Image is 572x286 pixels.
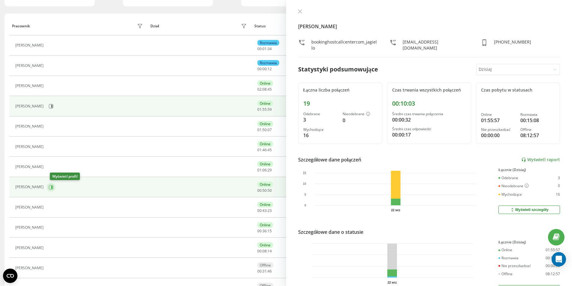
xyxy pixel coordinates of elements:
div: Online [257,182,273,187]
div: 00:00:17 [392,131,466,138]
div: 00:00:00 [546,264,560,268]
div: [PERSON_NAME] [15,104,45,108]
div: : : [257,269,272,273]
div: Online [257,141,273,147]
div: Nie przeszkadzać [481,128,516,132]
span: 23 [268,208,272,213]
span: 50 [262,127,267,132]
span: 45 [268,147,272,152]
text: 0 [304,204,306,207]
div: 00:00:00 [481,132,516,139]
span: 00 [257,269,262,274]
span: 00 [257,46,262,51]
div: Wyświetl profil [50,173,80,180]
span: 00 [257,208,262,213]
div: bookinghostcallcentercom_jagiello [311,39,377,51]
div: 16 [303,132,338,139]
span: 00 [257,248,262,254]
span: 46 [262,147,267,152]
h4: [PERSON_NAME] [298,23,560,30]
div: Pracownik [12,24,30,28]
span: 00 [257,188,262,193]
div: Open Intercom Messenger [552,252,566,266]
div: Szczegółowe dane połączeń [298,156,362,163]
div: : : [257,188,272,193]
div: Offline [520,128,555,132]
div: Średni czas odpowiedzi [392,127,466,131]
button: Open CMP widget [3,269,17,283]
div: Rozmawia [520,113,555,117]
div: Online [498,248,512,252]
div: Online [257,202,273,207]
text: 15 [303,171,306,175]
span: 31 [262,269,267,274]
div: Statystyki podsumowujące [298,65,378,74]
div: 00:00:32 [392,116,466,123]
div: Online [257,242,273,248]
div: Czas pobytu w statusach [481,88,555,93]
span: 43 [262,208,267,213]
div: 0 [343,117,377,124]
div: [EMAIL_ADDRESS][DOMAIN_NAME] [403,39,469,51]
span: 02 [257,87,262,92]
span: 45 [268,87,272,92]
span: 01 [262,46,267,51]
span: 34 [268,46,272,51]
div: Online [481,113,516,117]
div: [PERSON_NAME] [15,246,45,250]
div: [PERSON_NAME] [15,225,45,230]
div: Online [257,80,273,86]
div: [PERSON_NAME] [15,64,45,68]
div: [PERSON_NAME] [15,43,45,47]
div: Nie przeszkadzać [498,264,531,268]
div: 3 [303,116,338,123]
span: 55 [262,107,267,112]
span: 01 [257,127,262,132]
div: Łączna liczba połączeń [303,88,377,93]
div: [PERSON_NAME] [15,145,45,149]
div: Nieodebrane [343,112,377,117]
div: Rozmawia [257,40,279,46]
div: Rozmawia [257,60,279,66]
div: Wychodzące [498,192,522,197]
span: 06 [262,167,267,173]
div: 19 [303,100,377,107]
div: [PERSON_NAME] [15,266,45,270]
div: Łącznie (Dzisiaj) [498,240,560,244]
span: 50 [262,188,267,193]
span: 08 [262,87,267,92]
div: : : [257,148,272,152]
div: Online [257,121,273,127]
button: Wyświetl szczegóły [498,206,560,214]
text: 22 wrz [391,209,400,212]
div: 08:12:57 [520,132,555,139]
span: 12 [268,66,272,71]
div: [PERSON_NAME] [15,205,45,209]
div: Odebrane [498,176,518,180]
div: 00:15:08 [546,256,560,260]
span: 01 [257,147,262,152]
span: 01 [257,107,262,112]
div: 08:12:57 [546,272,560,276]
div: 01:55:57 [481,117,516,124]
div: Offline [257,262,273,268]
span: 00 [257,66,262,71]
span: 50 [268,188,272,193]
div: : : [257,107,272,112]
div: Dział [150,24,159,28]
div: Odebrane [303,112,338,116]
span: 46 [268,269,272,274]
div: Nieodebrane [498,184,529,188]
div: Status [254,24,266,28]
span: 36 [262,228,267,233]
div: 00:10:03 [392,100,466,107]
div: [PHONE_NUMBER] [494,39,531,51]
div: : : [257,209,272,213]
div: [PERSON_NAME] [15,165,45,169]
div: Offline [498,272,513,276]
div: 00:15:08 [520,117,555,124]
div: : : [257,229,272,233]
span: 07 [268,127,272,132]
text: 22 wrz [387,281,397,284]
span: 14 [268,248,272,254]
